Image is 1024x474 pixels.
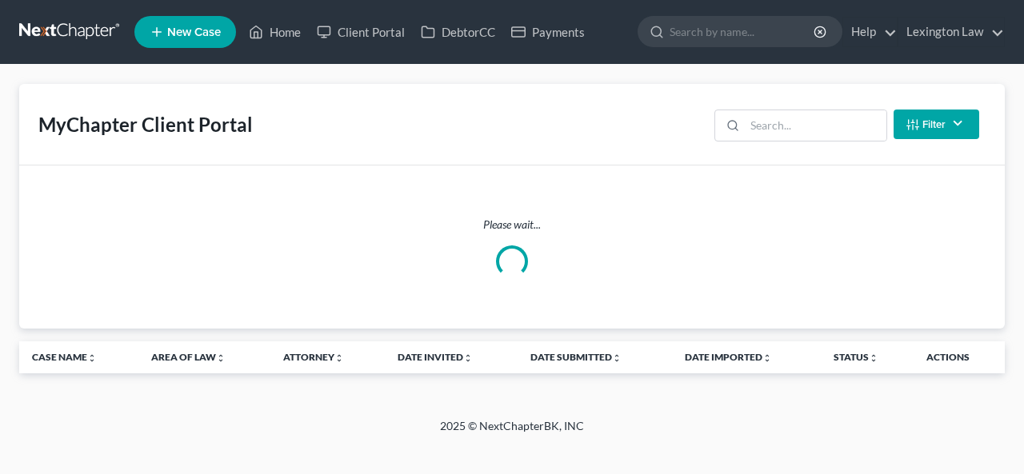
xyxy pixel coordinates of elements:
[898,18,1004,46] a: Lexington Law
[216,353,226,363] i: unfold_more
[834,351,878,363] a: Statusunfold_more
[530,351,622,363] a: Date Submittedunfold_more
[334,353,344,363] i: unfold_more
[869,353,878,363] i: unfold_more
[167,26,221,38] span: New Case
[670,17,816,46] input: Search by name...
[32,351,97,363] a: Case Nameunfold_more
[283,351,344,363] a: Attorneyunfold_more
[745,110,886,141] input: Search...
[56,418,968,447] div: 2025 © NextChapterBK, INC
[151,351,226,363] a: Area of Lawunfold_more
[241,18,309,46] a: Home
[894,110,979,139] button: Filter
[843,18,897,46] a: Help
[463,353,473,363] i: unfold_more
[685,351,772,363] a: Date Importedunfold_more
[309,18,413,46] a: Client Portal
[398,351,473,363] a: Date Invitedunfold_more
[32,217,992,233] p: Please wait...
[413,18,503,46] a: DebtorCC
[914,341,1005,373] th: Actions
[612,353,622,363] i: unfold_more
[762,353,772,363] i: unfold_more
[503,18,593,46] a: Payments
[87,353,97,363] i: unfold_more
[38,112,253,137] div: MyChapter Client Portal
